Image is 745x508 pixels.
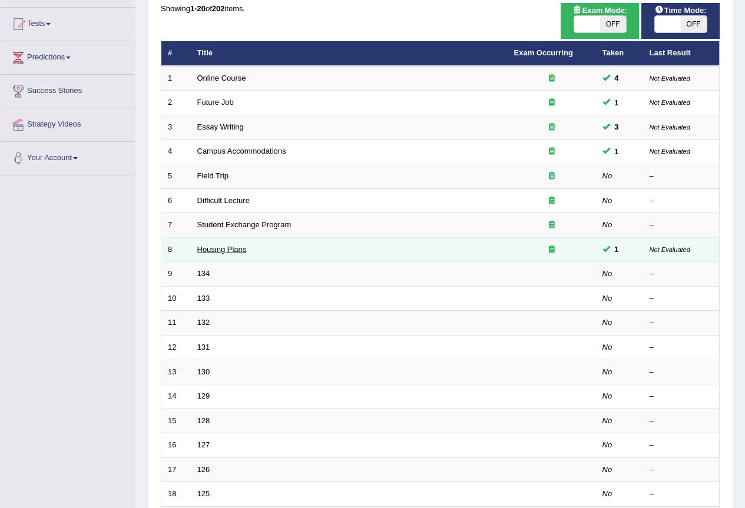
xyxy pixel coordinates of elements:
a: Student Exchange Program [197,220,292,229]
td: 5 [161,164,191,189]
div: – [650,171,713,182]
a: Campus Accommodations [197,147,286,155]
b: 1-20 [190,4,206,13]
th: Last Result [643,41,720,66]
td: 15 [161,409,191,433]
div: Showing of items. [161,3,720,14]
div: – [650,416,713,427]
div: – [650,342,713,353]
a: Difficult Lecture [197,196,250,205]
small: Not Evaluated [650,246,690,253]
div: Exam occurring question [514,73,590,84]
td: 1 [161,66,191,91]
em: No [602,220,612,229]
div: – [650,195,713,207]
em: No [602,171,612,180]
span: Time Mode: [650,4,711,16]
a: 128 [197,416,210,425]
em: No [602,489,612,498]
td: 17 [161,457,191,482]
div: – [650,367,713,378]
em: No [602,196,612,205]
a: Strategy Videos [1,108,135,138]
th: Taken [596,41,643,66]
b: 202 [212,4,225,13]
a: 130 [197,367,210,376]
td: 8 [161,237,191,262]
div: – [650,268,713,280]
em: No [602,465,612,474]
small: Not Evaluated [650,124,690,131]
a: 132 [197,318,210,327]
td: 16 [161,433,191,458]
span: OFF [681,16,707,32]
span: You can still take this question [610,121,624,133]
div: Exam occurring question [514,122,590,133]
a: 129 [197,391,210,400]
div: – [650,464,713,476]
small: Not Evaluated [650,75,690,82]
td: 6 [161,188,191,213]
td: 4 [161,140,191,164]
td: 11 [161,311,191,336]
a: Field Trip [197,171,229,180]
td: 10 [161,286,191,311]
span: You can still take this question [610,145,624,158]
div: – [650,391,713,402]
em: No [602,269,612,278]
td: 12 [161,335,191,360]
th: Title [191,41,508,66]
div: – [650,440,713,451]
div: – [650,220,713,231]
em: No [602,343,612,351]
td: 7 [161,213,191,238]
div: Exam occurring question [514,97,590,108]
a: Tests [1,8,135,37]
a: 131 [197,343,210,351]
em: No [602,391,612,400]
th: # [161,41,191,66]
small: Not Evaluated [650,99,690,106]
div: – [650,293,713,304]
a: Essay Writing [197,122,244,131]
a: Exam Occurring [514,48,573,57]
div: Exam occurring question [514,171,590,182]
a: Online Course [197,74,246,82]
em: No [602,440,612,449]
span: You can still take this question [610,97,624,109]
em: No [602,416,612,425]
td: 14 [161,384,191,409]
em: No [602,294,612,303]
span: You can still take this question [610,72,624,84]
a: Housing Plans [197,245,247,254]
a: Future Job [197,98,234,107]
em: No [602,367,612,376]
em: No [602,318,612,327]
small: Not Evaluated [650,148,690,155]
td: 2 [161,91,191,115]
span: You can still take this question [610,243,624,255]
a: 127 [197,440,210,449]
div: Exam occurring question [514,220,590,231]
a: Predictions [1,41,135,71]
a: Your Account [1,142,135,171]
div: – [650,489,713,500]
td: 18 [161,482,191,507]
td: 13 [161,360,191,384]
span: OFF [600,16,626,32]
div: Exam occurring question [514,244,590,255]
div: Show exams occurring in exams [561,3,639,39]
a: Success Stories [1,75,135,104]
td: 9 [161,262,191,287]
a: 133 [197,294,210,303]
div: Exam occurring question [514,195,590,207]
span: Exam Mode: [568,4,632,16]
a: 134 [197,269,210,278]
div: – [650,317,713,328]
td: 3 [161,115,191,140]
div: Exam occurring question [514,146,590,157]
a: 126 [197,465,210,474]
a: 125 [197,489,210,498]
